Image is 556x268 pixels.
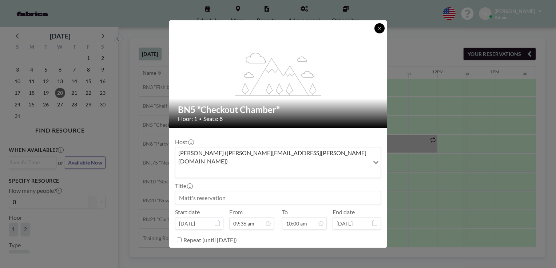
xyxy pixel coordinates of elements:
[175,182,192,190] label: Title
[235,52,321,96] g: flex-grow: 1.2;
[175,138,193,146] label: Host
[178,104,379,115] h2: BN5 "Checkout Chamber"
[177,149,368,165] span: [PERSON_NAME] ([PERSON_NAME][EMAIL_ADDRESS][PERSON_NAME][DOMAIN_NAME])
[175,147,381,178] div: Search for option
[199,116,202,122] span: •
[175,208,200,216] label: Start date
[277,211,279,227] span: -
[175,191,381,204] input: Matt's reservation
[176,167,369,176] input: Search for option
[178,115,197,122] span: Floor: 1
[333,208,355,216] label: End date
[203,115,223,122] span: Seats: 8
[282,208,288,216] label: To
[229,208,243,216] label: From
[183,236,237,244] label: Repeat (until [DATE])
